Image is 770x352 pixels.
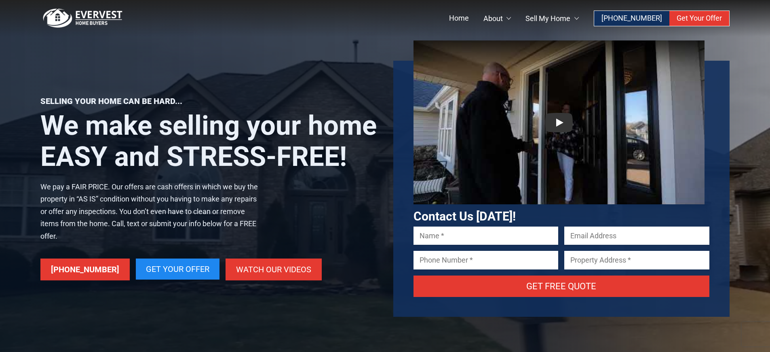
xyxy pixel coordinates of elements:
input: Property Address * [564,251,709,269]
a: [PHONE_NUMBER] [594,11,669,26]
p: We pay a FAIR PRICE. Our offers are cash offers in which we buy the property in “AS IS” condition... [40,181,265,243]
a: Watch Our Videos [226,259,322,280]
h1: We make selling your home EASY and STRESS-FREE! [40,110,377,172]
input: Get Free Quote [413,276,710,297]
span: [PHONE_NUMBER] [51,265,119,274]
a: Sell My Home [518,11,586,26]
a: Home [442,11,476,26]
input: Phone Number * [413,251,559,269]
input: Email Address [564,227,709,245]
input: Name * [413,227,559,245]
img: logo.png [40,8,125,28]
a: [PHONE_NUMBER] [40,259,130,280]
h3: Contact Us [DATE]! [413,210,710,224]
a: About [476,11,519,26]
a: Get Your Offer [669,11,729,26]
form: Contact form [413,227,710,307]
a: Get Your Offer [136,259,219,280]
span: [PHONE_NUMBER] [601,14,662,22]
p: Selling your home can be hard... [40,97,377,106]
